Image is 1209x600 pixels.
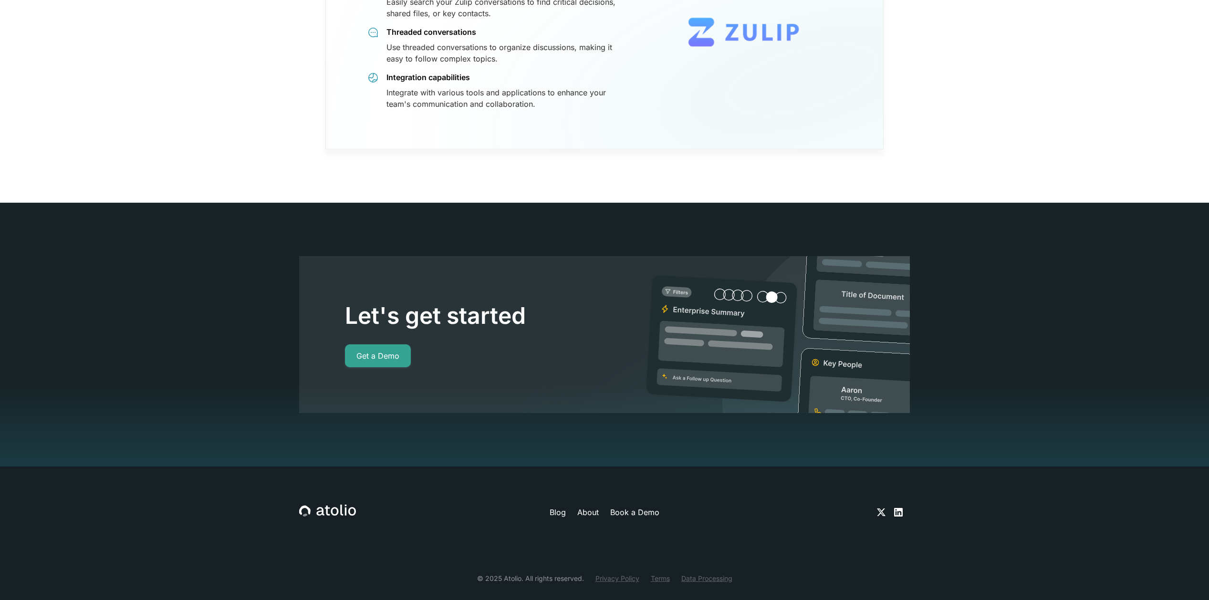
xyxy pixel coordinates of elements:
a: Get a Demo [345,344,411,367]
div: Integrate with various tools and applications to enhance your team's communication and collaborat... [386,87,624,110]
iframe: Chat Widget [1161,554,1209,600]
h2: Let's get started [345,302,612,330]
div: © 2025 Atolio. All rights reserved. [477,573,584,583]
a: Book a Demo [610,507,659,518]
a: About [577,507,599,518]
img: image [638,256,910,414]
a: Terms [651,573,670,583]
a: Data Processing [681,573,732,583]
div: Threaded conversations [386,27,624,37]
a: Blog [550,507,566,518]
a: Privacy Policy [595,573,639,583]
div: Use threaded conversations to organize discussions, making it easy to follow complex topics. [386,41,624,64]
div: Integration capabilities [386,72,624,83]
